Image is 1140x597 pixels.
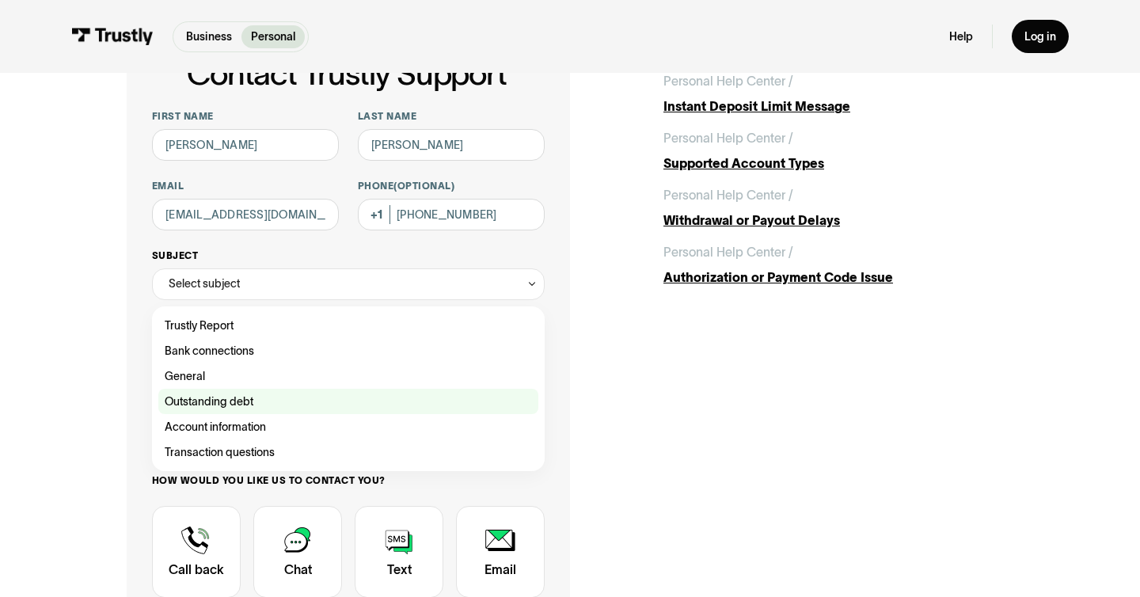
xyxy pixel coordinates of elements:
span: Transaction questions [165,443,275,462]
div: Personal Help Center / [663,242,793,261]
div: Withdrawal or Payout Delays [663,211,1013,230]
a: Personal Help Center /Withdrawal or Payout Delays [663,185,1013,230]
span: Account information [165,417,266,436]
h1: Contact Trustly Support [149,56,545,91]
div: Select subject [152,268,545,300]
div: Instant Deposit Limit Message [663,97,1013,116]
div: Personal Help Center / [663,185,793,204]
input: (555) 555-5555 [358,199,545,230]
a: Personal [241,25,305,48]
label: First name [152,110,339,123]
div: Personal Help Center / [663,71,793,90]
a: Personal Help Center /Authorization or Payment Code Issue [663,242,1013,287]
span: Trustly Report [165,316,234,335]
a: Business [177,25,241,48]
span: (Optional) [393,181,454,191]
span: Bank connections [165,341,254,360]
label: Subject [152,249,545,262]
span: General [165,367,205,386]
label: How would you like us to contact you? [152,474,545,487]
p: Business [186,29,232,45]
label: Phone [358,180,545,192]
div: Authorization or Payment Code Issue [663,268,1013,287]
a: Personal Help Center /Instant Deposit Limit Message [663,71,1013,116]
div: Select subject [169,274,240,293]
img: Trustly Logo [71,28,154,45]
div: Supported Account Types [663,154,1013,173]
p: Personal [251,29,295,45]
input: Howard [358,129,545,161]
nav: Select subject [152,300,545,471]
span: Outstanding debt [165,392,253,411]
input: alex@mail.com [152,199,339,230]
div: Log in [1024,29,1056,44]
a: Log in [1012,20,1069,53]
label: Email [152,180,339,192]
label: Last name [358,110,545,123]
div: Personal Help Center / [663,128,793,147]
a: Personal Help Center /Supported Account Types [663,128,1013,173]
input: Alex [152,129,339,161]
a: Help [949,29,973,44]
